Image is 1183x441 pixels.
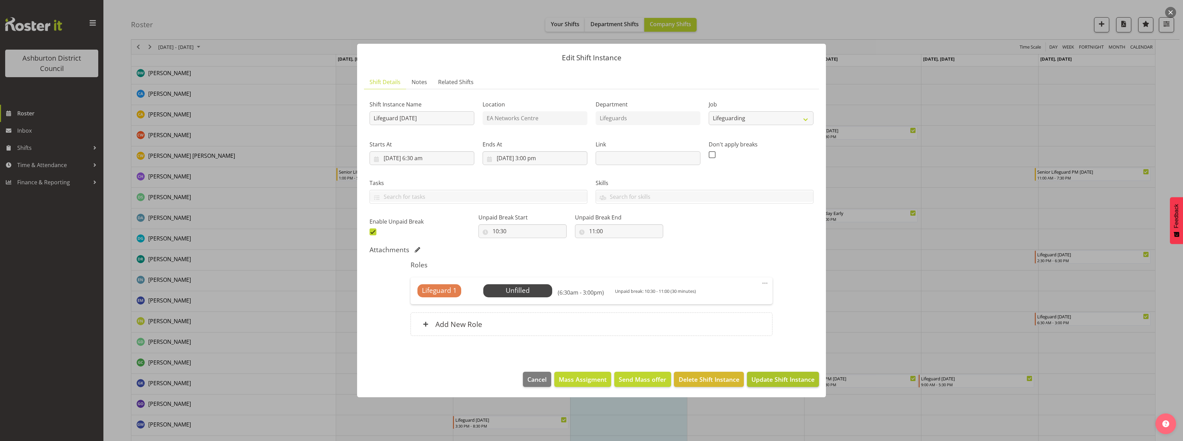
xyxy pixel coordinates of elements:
label: Link [596,140,700,148]
label: Unpaid Break End [575,213,663,222]
input: Shift Instance Name [370,111,474,125]
label: Skills [596,179,813,187]
button: Delete Shift Instance [674,372,744,387]
input: Click to select... [483,151,587,165]
input: Click to select... [370,151,474,165]
label: Unpaid Break Start [478,213,567,222]
label: Ends At [483,140,587,148]
label: Don't apply breaks [709,140,813,148]
p: Edit Shift Instance [364,54,819,61]
span: Notes [412,78,427,86]
span: Related Shifts [438,78,474,86]
label: Tasks [370,179,587,187]
span: Mass Assigment [559,375,607,384]
input: Search for tasks [370,191,587,202]
span: Shift Details [370,78,401,86]
label: Shift Instance Name [370,100,474,109]
label: Department [596,100,700,109]
label: Starts At [370,140,474,148]
button: Update Shift Instance [747,372,819,387]
span: Feedback [1173,204,1180,228]
button: Mass Assigment [554,372,611,387]
span: Delete Shift Instance [679,375,739,384]
button: Send Mass offer [614,372,671,387]
span: Lifeguard 1 [422,286,457,296]
input: Click to select... [575,224,663,238]
span: Send Mass offer [619,375,666,384]
input: Click to select... [478,224,567,238]
label: Enable Unpaid Break [370,217,474,226]
button: Feedback - Show survey [1170,197,1183,244]
h6: (6:30am - 3:00pm) [558,289,604,296]
img: help-xxl-2.png [1162,420,1169,427]
span: Update Shift Instance [751,375,815,384]
h5: Attachments [370,246,409,254]
span: Cancel [527,375,547,384]
label: Location [483,100,587,109]
span: Unpaid break: 10:30 - 11:00 (30 minutes) [615,288,696,294]
input: Search for skills [596,191,813,202]
span: Unfilled [506,286,530,295]
h5: Roles [411,261,772,269]
h6: Add New Role [435,320,482,329]
label: Job [709,100,813,109]
button: Cancel [523,372,551,387]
